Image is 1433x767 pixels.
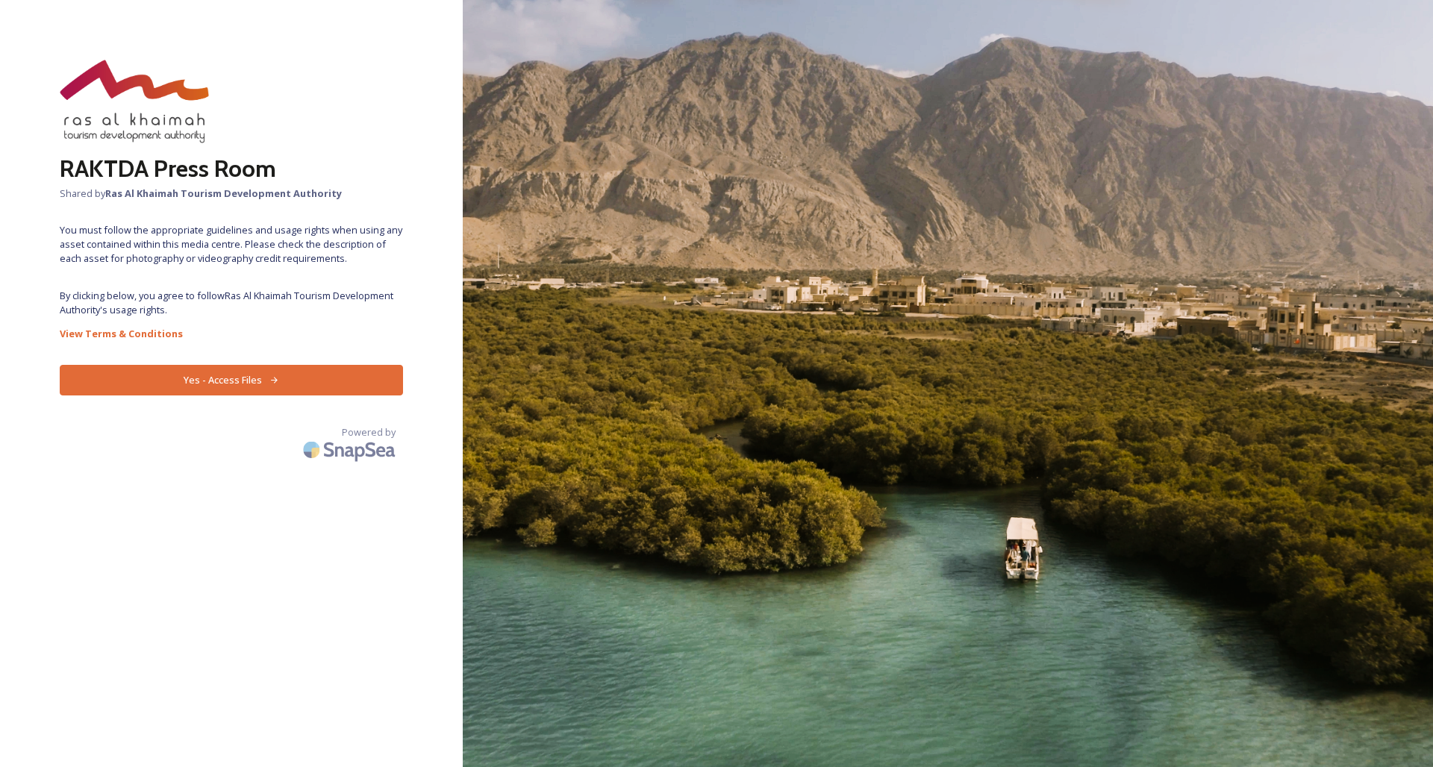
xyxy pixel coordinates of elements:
[60,187,403,201] span: Shared by
[60,60,209,143] img: raktda_eng_new-stacked-logo_rgb.png
[60,151,403,187] h2: RAKTDA Press Room
[60,289,403,317] span: By clicking below, you agree to follow Ras Al Khaimah Tourism Development Authority 's usage rights.
[105,187,342,200] strong: Ras Al Khaimah Tourism Development Authority
[60,327,183,340] strong: View Terms & Conditions
[60,365,403,395] button: Yes - Access Files
[60,325,403,342] a: View Terms & Conditions
[299,432,403,467] img: SnapSea Logo
[342,425,396,439] span: Powered by
[60,223,403,266] span: You must follow the appropriate guidelines and usage rights when using any asset contained within...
